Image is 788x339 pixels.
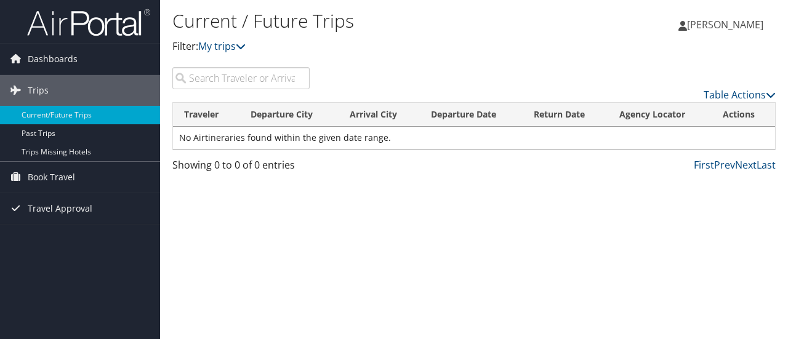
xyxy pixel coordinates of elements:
th: Agency Locator: activate to sort column ascending [608,103,712,127]
span: Dashboards [28,44,78,74]
th: Traveler: activate to sort column ascending [173,103,239,127]
a: Table Actions [704,88,776,102]
p: Filter: [172,39,574,55]
a: Prev [714,158,735,172]
a: Last [757,158,776,172]
th: Departure City: activate to sort column ascending [239,103,339,127]
h1: Current / Future Trips [172,8,574,34]
span: Book Travel [28,162,75,193]
span: [PERSON_NAME] [687,18,763,31]
td: No Airtineraries found within the given date range. [173,127,775,149]
a: First [694,158,714,172]
a: My trips [198,39,246,53]
span: Travel Approval [28,193,92,224]
th: Departure Date: activate to sort column descending [420,103,523,127]
th: Arrival City: activate to sort column ascending [339,103,420,127]
img: airportal-logo.png [27,8,150,37]
input: Search Traveler or Arrival City [172,67,310,89]
th: Actions [712,103,775,127]
th: Return Date: activate to sort column ascending [523,103,609,127]
a: [PERSON_NAME] [678,6,776,43]
div: Showing 0 to 0 of 0 entries [172,158,310,178]
a: Next [735,158,757,172]
span: Trips [28,75,49,106]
